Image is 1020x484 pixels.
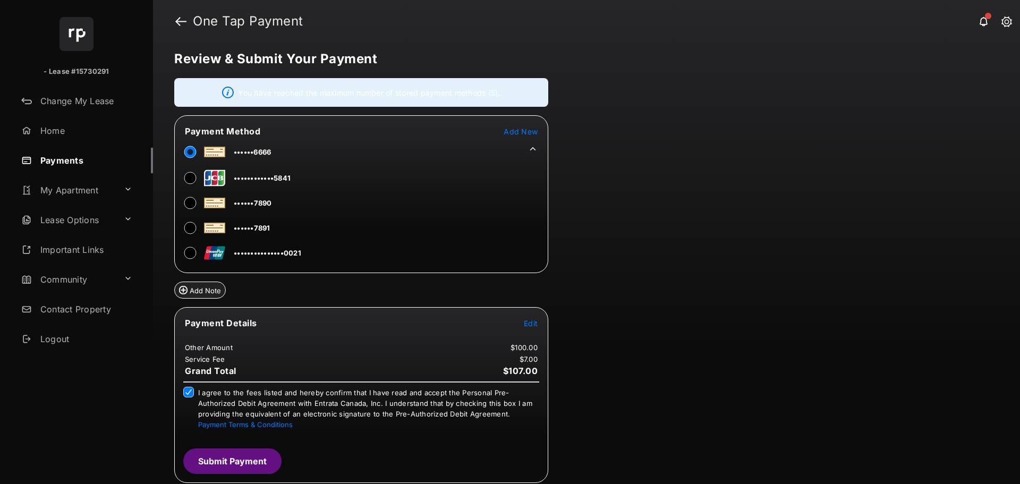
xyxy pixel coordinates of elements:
span: $107.00 [503,366,538,376]
a: Important Links [17,237,137,262]
td: Service Fee [184,354,226,364]
a: Payments [17,148,153,173]
span: Payment Method [185,126,260,137]
span: Add New [504,127,538,136]
a: Home [17,118,153,143]
span: Payment Details [185,318,257,328]
td: $7.00 [519,354,538,364]
button: Add Note [174,282,226,299]
span: ••••••7891 [234,224,270,232]
span: ••••••6666 [234,148,271,156]
span: I agree to the fees listed and hereby confirm that I have read and accept the Personal Pre-Author... [198,388,532,429]
button: Add New [504,126,538,137]
p: - Lease #15730291 [44,66,109,77]
button: I agree to the fees listed and hereby confirm that I have read and accept the Personal Pre-Author... [198,420,293,429]
a: Community [17,267,120,292]
button: Submit Payment [183,448,282,474]
a: My Apartment [17,177,120,203]
td: $100.00 [510,343,538,352]
button: Edit [524,318,538,328]
span: Grand Total [185,366,236,376]
a: Logout [17,326,153,352]
a: Contact Property [17,296,153,322]
strong: One Tap Payment [193,15,303,28]
h5: Review & Submit Your Payment [174,53,990,65]
span: •••••••••••••••0021 [234,249,301,257]
td: Other Amount [184,343,233,352]
img: svg+xml;base64,PHN2ZyB4bWxucz0iaHR0cDovL3d3dy53My5vcmcvMjAwMC9zdmciIHdpZHRoPSI2NCIgaGVpZ2h0PSI2NC... [59,17,93,51]
span: ••••••7890 [234,199,271,207]
a: Change My Lease [17,88,153,114]
a: Lease Options [17,207,120,233]
div: You have reached the maximum number of stored payment methods (5). [174,78,548,107]
span: ••••••••••••5841 [234,174,291,182]
span: Edit [524,319,538,328]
